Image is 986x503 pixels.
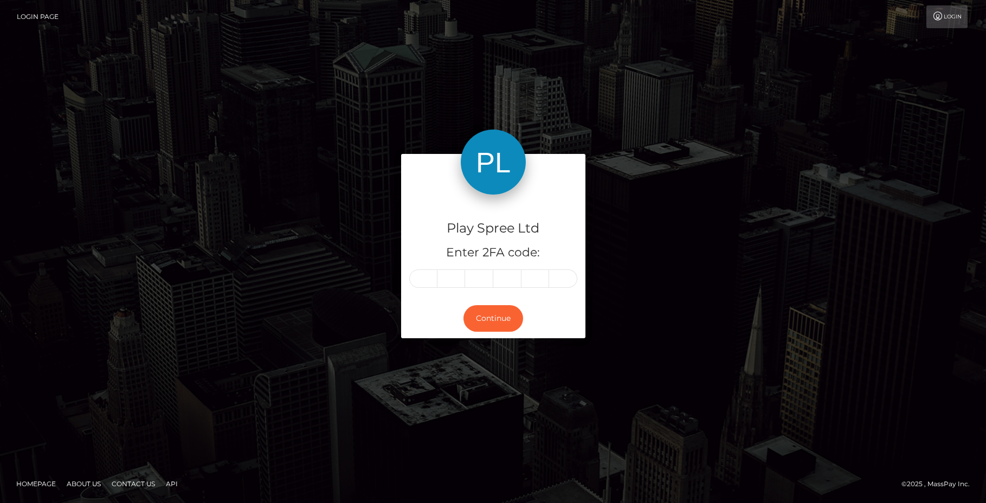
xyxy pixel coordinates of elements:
button: Continue [463,305,523,332]
h5: Enter 2FA code: [409,244,577,261]
a: Login [926,5,968,28]
a: Homepage [12,475,60,492]
a: About Us [62,475,105,492]
a: API [162,475,182,492]
a: Login Page [17,5,59,28]
h4: Play Spree Ltd [409,219,577,238]
img: Play Spree Ltd [461,130,526,195]
div: © 2025 , MassPay Inc. [901,478,978,490]
a: Contact Us [107,475,159,492]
